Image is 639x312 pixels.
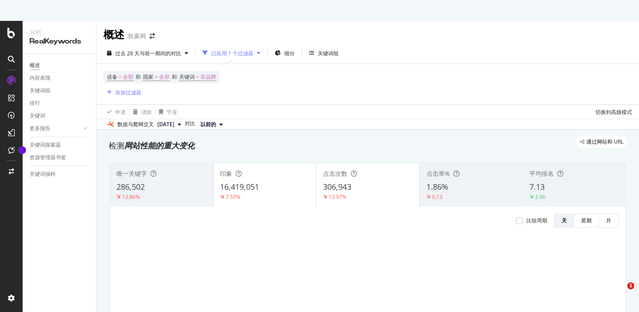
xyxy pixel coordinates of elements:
font: = [196,73,199,81]
font: 通过网站和 URL [586,138,623,145]
button: 添加过滤器 [103,87,141,97]
font: 13.97% [329,193,346,201]
div: 内容表现 [30,74,50,83]
font: 平均排名 [529,169,554,178]
div: 关键词 [30,111,45,121]
font: 敦豪网 [128,33,146,40]
font: 分析 [30,29,42,36]
font: 以前的 [200,121,216,128]
div: 关键词抽样 [30,170,56,179]
button: [DATE] [154,119,185,130]
button: 清除 [130,105,152,119]
a: 内容表现 [30,74,90,83]
font: 关键词组 [30,87,50,94]
button: 天 [554,214,574,228]
font: 切换到高级模式 [596,108,632,116]
font: 星期 [581,217,592,224]
font: 排行 [30,100,40,106]
a: 关键词探索器 [30,141,90,150]
a: 排行 [30,99,90,108]
font: [DATE] [157,121,174,128]
a: 资源管理器书签 [30,153,90,162]
font: 306,943 [323,181,351,192]
a: 概述 [30,61,90,70]
font: 内容表现 [30,75,50,81]
font: 和 [136,73,141,81]
iframe: 对讲机实时聊天 [609,282,630,303]
font: 数据与爬网交叉 [117,121,154,128]
div: 排行 [30,99,40,108]
font: 比较周期 [526,217,547,224]
font: 前一期间的对比 [145,50,181,57]
font: 1 [629,283,632,289]
font: 7.13 [529,181,545,192]
font: 概述 [103,30,124,40]
font: 印象 [220,169,232,178]
button: 申请 [103,105,126,119]
button: 已应用 1 个过滤器 [199,46,264,60]
font: = [155,73,158,81]
font: 与 [140,50,145,57]
font: 关键词 [179,73,195,81]
font: 关键词 [30,113,45,119]
font: 286,502 [116,181,145,192]
div: 遗留标签 [576,136,627,148]
button: 月 [599,214,619,228]
font: 概述 [30,62,40,68]
font: = [119,73,122,81]
font: 关键词探索器 [30,142,61,148]
button: 星期 [574,214,599,228]
font: 点击次数 [323,169,347,178]
div: 工具提示锚点 [18,146,26,154]
font: 关键词抽样 [30,171,56,177]
font: 更多报告 [30,125,50,131]
font: 资源管理器书签 [30,154,66,161]
font: 月 [606,217,611,224]
a: 关键词抽样 [30,170,90,179]
font: 7.55% [226,193,240,201]
font: 过去 28 天 [115,50,140,57]
font: 关键词组 [318,50,339,57]
button: 切换到高级模式 [592,105,632,119]
div: 资源管理器书签 [30,153,66,162]
font: 设备 [107,73,117,81]
div: 关键词组 [30,86,50,95]
font: 0.13 [432,193,443,201]
font: 16,419,051 [220,181,259,192]
font: 已应用 1 个过滤器 [211,50,253,57]
font: 对比 [185,120,195,127]
div: 关键词探索器 [30,141,61,150]
font: 清除 [141,108,152,116]
font: 节省 [166,108,177,116]
font: 点击率% [426,169,450,178]
button: 节省 [156,105,177,119]
button: 细分 [271,46,298,60]
font: 1.86% [426,181,448,192]
div: 概述 [30,61,40,70]
font: 国家 [143,73,153,81]
font: RealKeywords [30,38,81,45]
font: 天 [562,217,567,224]
font: 细分 [284,50,295,57]
font: 全部 [123,73,133,81]
button: 关键词组 [306,46,342,60]
font: 申请 [115,108,126,116]
div: 更多报告 [30,124,50,133]
font: 添加过滤器 [115,89,141,96]
a: 关键词 [30,111,90,121]
font: 非品牌 [200,73,216,81]
font: 唯一关键字 [116,169,147,178]
button: 过去 28 天与前一期间的对比 [103,46,192,60]
font: 13.86% [122,193,140,201]
a: 更多报告 [30,124,81,133]
font: 和 [172,73,177,81]
a: 关键词组 [30,86,90,95]
font: 2.96 [535,193,546,201]
div: 向右箭头向左箭头 [150,33,155,39]
button: 以前的 [197,119,226,130]
span: 2025年9月26日 [157,121,174,128]
font: 全部 [159,73,170,81]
